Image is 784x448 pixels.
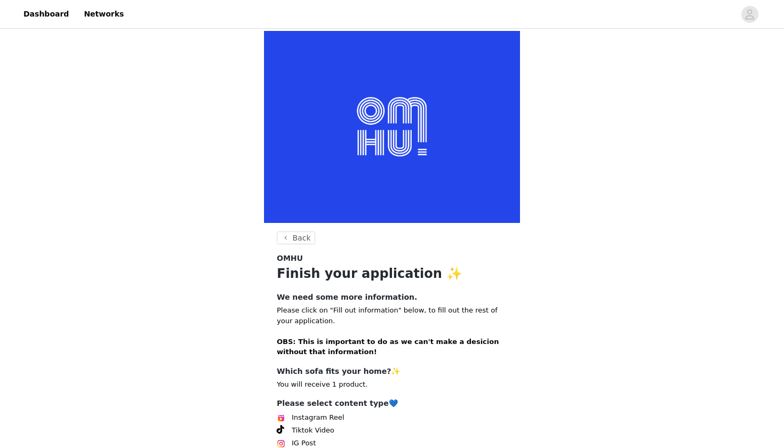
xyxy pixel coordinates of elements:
[277,379,507,390] p: You will receive 1 product.
[264,31,520,223] img: campaign image
[277,439,285,448] img: Instagram Icon
[77,2,130,26] a: Networks
[277,414,285,422] img: Instagram Reels Icon
[277,231,315,244] button: Back
[292,425,334,436] span: Tiktok Video
[277,398,507,409] h4: Please select content type💙
[17,2,75,26] a: Dashboard
[745,6,755,23] div: avatar
[277,338,499,356] strong: OBS: This is important to do as we can't make a desicion without that information!
[277,264,507,283] h1: Finish your application ✨
[277,305,507,357] p: Please click on "Fill out information" below, to fill out the rest of your application.
[277,292,507,303] h4: We need some more information.
[277,366,507,377] h4: Which sofa fits your home?✨
[292,412,344,423] span: Instagram Reel
[277,253,303,264] span: OMHU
